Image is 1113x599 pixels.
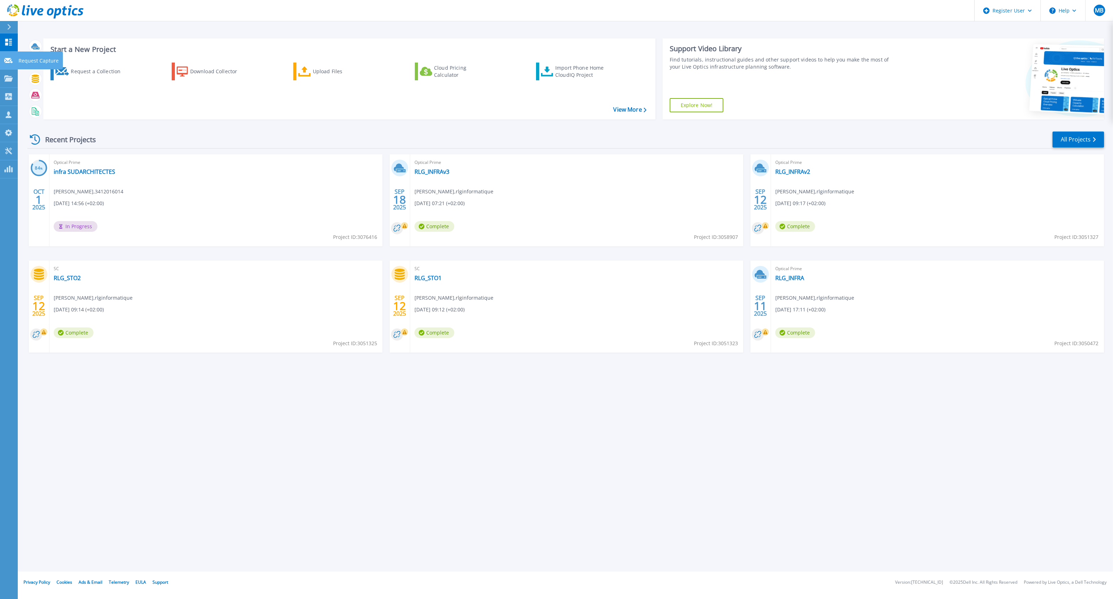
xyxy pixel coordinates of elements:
span: 12 [393,303,406,309]
a: Download Collector [172,63,251,80]
span: In Progress [54,221,97,232]
span: [DATE] 17:11 (+02:00) [775,306,825,314]
a: infra SUDARCHITECTES [54,168,115,175]
span: [DATE] 09:14 (+02:00) [54,306,104,314]
span: Complete [414,327,454,338]
span: Complete [775,327,815,338]
a: Upload Files [293,63,373,80]
span: 12 [32,303,45,309]
span: Complete [775,221,815,232]
a: Privacy Policy [23,579,50,585]
div: Upload Files [313,64,370,79]
a: Ads & Email [79,579,102,585]
li: Version: [TECHNICAL_ID] [895,580,943,585]
span: [PERSON_NAME] , rlginformatique [775,188,854,196]
span: [DATE] 09:17 (+02:00) [775,199,825,207]
div: Download Collector [190,64,247,79]
div: Cloud Pricing Calculator [434,64,491,79]
span: Project ID: 3051327 [1055,233,1099,241]
span: Project ID: 3050472 [1055,339,1099,347]
span: [DATE] 14:56 (+02:00) [54,199,104,207]
li: © 2025 Dell Inc. All Rights Reserved [949,580,1017,585]
span: [PERSON_NAME] , rlginformatique [775,294,854,302]
div: Import Phone Home CloudIQ Project [555,64,611,79]
span: Project ID: 3058907 [694,233,738,241]
span: 12 [754,197,767,203]
span: [PERSON_NAME] , rlginformatique [414,294,493,302]
span: Optical Prime [414,159,739,166]
a: Cloud Pricing Calculator [415,63,494,80]
a: Cookies [57,579,72,585]
span: Complete [54,327,93,338]
span: Complete [414,221,454,232]
div: SEP 2025 [393,187,406,213]
span: [PERSON_NAME] , rlginformatique [54,294,133,302]
span: [DATE] 09:12 (+02:00) [414,306,465,314]
div: Request a Collection [71,64,128,79]
span: 11 [754,303,767,309]
div: SEP 2025 [393,293,406,319]
div: SEP 2025 [754,187,767,213]
div: SEP 2025 [32,293,46,319]
span: Project ID: 3051323 [694,339,738,347]
span: [PERSON_NAME] , 3412016014 [54,188,123,196]
span: % [40,166,43,170]
a: RLG_INFRA [775,274,804,282]
a: Telemetry [109,579,129,585]
a: RLG_INFRAv3 [414,168,449,175]
div: OCT 2025 [32,187,46,213]
a: RLG_STO1 [414,274,442,282]
a: Explore Now! [670,98,724,112]
span: Project ID: 3051325 [333,339,377,347]
span: Optical Prime [775,159,1100,166]
li: Powered by Live Optics, a Dell Technology [1024,580,1107,585]
a: Request a Collection [50,63,130,80]
span: 1 [36,197,42,203]
span: Optical Prime [775,265,1100,273]
h3: Start a New Project [50,46,646,53]
span: [PERSON_NAME] , rlginformatique [414,188,493,196]
span: MB [1095,7,1103,13]
div: SEP 2025 [754,293,767,319]
div: Recent Projects [27,131,106,148]
h3: 84 [31,164,47,172]
span: Optical Prime [54,159,378,166]
div: Support Video Library [670,44,900,53]
a: RLG_INFRAv2 [775,168,810,175]
a: All Projects [1053,132,1104,148]
span: SC [414,265,739,273]
span: [DATE] 07:21 (+02:00) [414,199,465,207]
a: View More [614,106,647,113]
div: Find tutorials, instructional guides and other support videos to help you make the most of your L... [670,56,900,70]
span: 18 [393,197,406,203]
a: EULA [135,579,146,585]
p: Request Capture [18,52,59,70]
a: Support [152,579,168,585]
span: Project ID: 3076416 [333,233,377,241]
a: RLG_STO2 [54,274,81,282]
span: SC [54,265,378,273]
